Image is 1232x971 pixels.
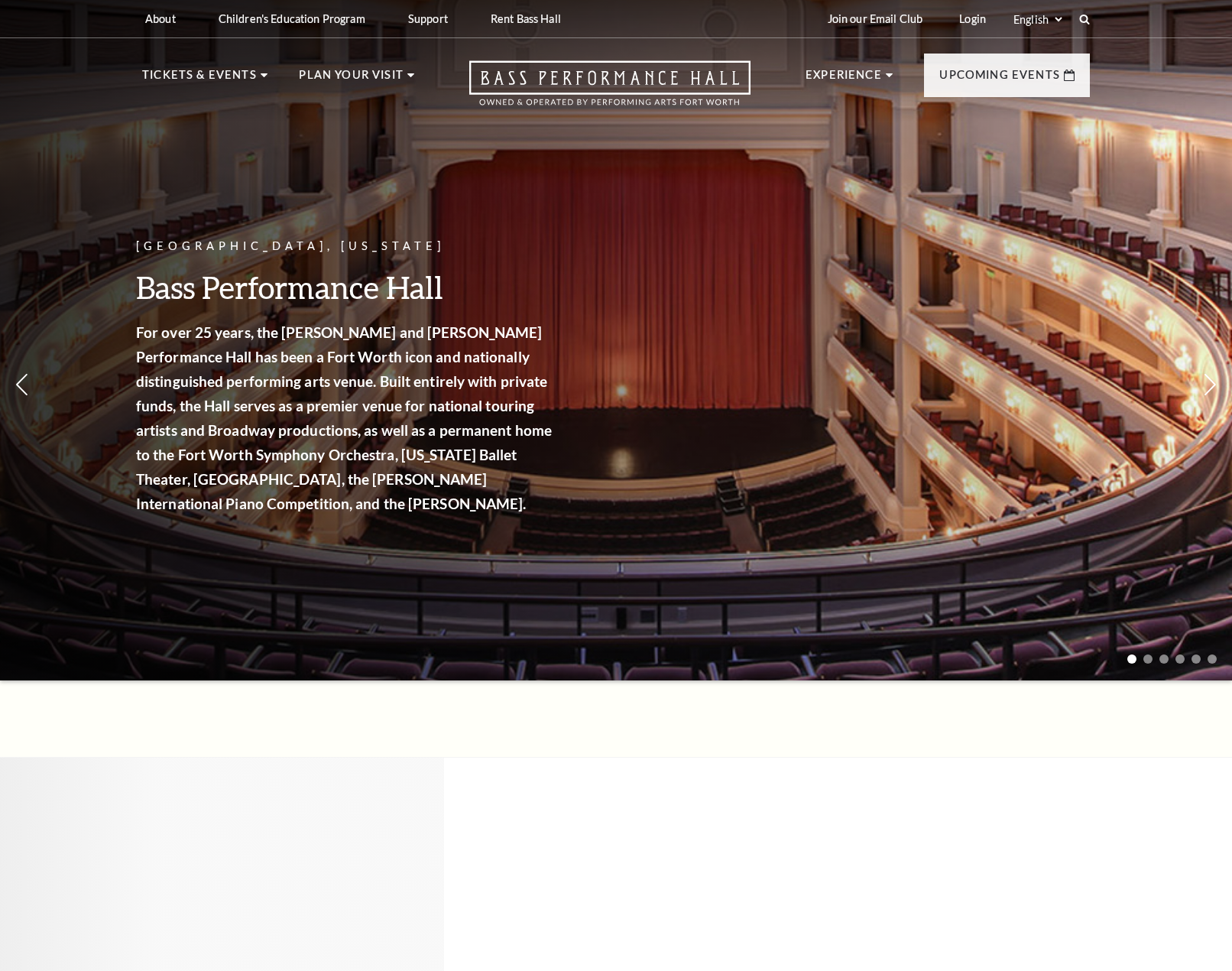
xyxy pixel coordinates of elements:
[408,12,448,25] p: Support
[299,66,404,93] p: Plan Your Visit
[136,237,556,256] p: [GEOGRAPHIC_DATA], [US_STATE]
[806,66,882,93] p: Experience
[1010,12,1065,27] select: Select:
[136,323,552,512] strong: For over 25 years, the [PERSON_NAME] and [PERSON_NAME] Performance Hall has been a Fort Worth ico...
[491,12,561,25] p: Rent Bass Hall
[142,66,257,93] p: Tickets & Events
[219,12,365,25] p: Children's Education Program
[145,12,176,25] p: About
[136,268,556,307] h3: Bass Performance Hall
[939,66,1060,93] p: Upcoming Events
